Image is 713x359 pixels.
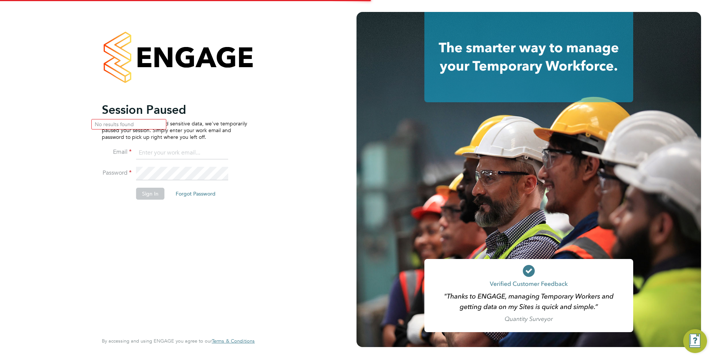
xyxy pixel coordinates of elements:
input: Enter your work email... [136,146,228,160]
button: Engage Resource Center [683,329,707,353]
span: By accessing and using ENGAGE you agree to our [102,338,255,344]
button: Forgot Password [170,188,222,200]
button: Sign In [136,188,164,200]
span: Terms & Conditions [212,338,255,344]
h2: Session Paused [102,102,247,117]
label: Email [102,148,132,156]
p: To protect your account and sensitive data, we've temporarily paused your session. Simply enter y... [102,120,247,141]
a: Terms & Conditions [212,338,255,344]
label: Password [102,169,132,177]
li: No results found [92,119,166,129]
